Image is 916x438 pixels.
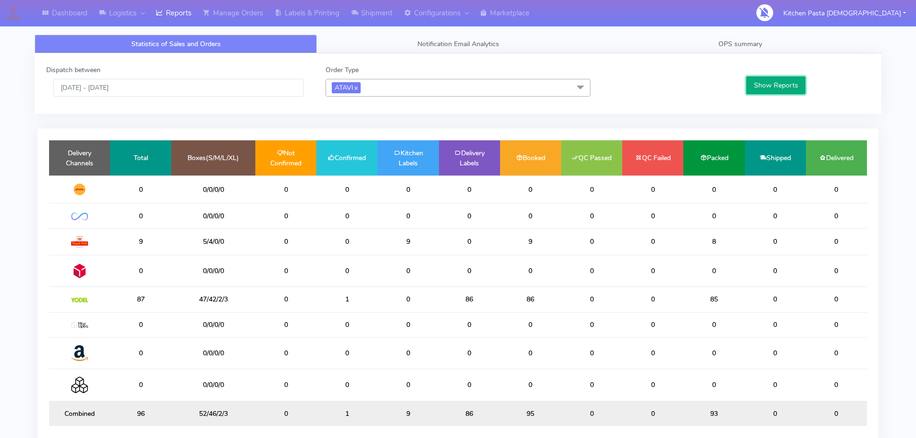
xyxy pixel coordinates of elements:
td: 0 [683,369,744,401]
td: 0 [500,312,561,337]
button: Kitchen Pasta [DEMOGRAPHIC_DATA] [776,3,913,23]
td: 5/4/0/0 [171,228,255,255]
td: 0 [255,203,316,228]
td: 0/0/0/0 [171,369,255,401]
td: 0 [622,175,683,203]
td: 0 [316,337,377,369]
td: 0 [500,369,561,401]
a: x [353,82,358,92]
td: 0 [745,401,806,426]
td: 0 [622,203,683,228]
td: Not Confirmed [255,140,316,175]
td: 0 [255,337,316,369]
img: Amazon [71,345,88,362]
td: 0 [377,369,439,401]
td: 0 [683,312,744,337]
td: 0 [110,203,171,228]
td: 0 [439,255,500,287]
span: Notification Email Analytics [417,39,499,49]
td: 0 [377,312,439,337]
td: 0 [806,228,867,255]
td: 0 [622,228,683,255]
td: Delivered [806,140,867,175]
td: 0/0/0/0 [171,255,255,287]
td: 0 [622,401,683,426]
td: 0 [622,312,683,337]
td: Delivery Channels [49,140,110,175]
td: 0 [561,369,622,401]
td: 0 [745,228,806,255]
td: 9 [377,401,439,426]
td: 0 [255,287,316,312]
td: 0 [439,228,500,255]
td: 0 [683,175,744,203]
td: 0 [316,312,377,337]
td: 9 [110,228,171,255]
span: Statistics of Sales and Orders [131,39,221,49]
input: Pick the Daterange [53,79,304,97]
td: Booked [500,140,561,175]
td: 0 [806,337,867,369]
img: OnFleet [71,213,88,221]
td: 0 [745,369,806,401]
td: 0 [439,175,500,203]
td: QC Failed [622,140,683,175]
td: 0 [806,255,867,287]
td: 0 [745,203,806,228]
td: 0 [683,255,744,287]
td: Boxes(S/M/L/XL) [171,140,255,175]
td: 0 [377,175,439,203]
td: 0 [255,369,316,401]
td: 0/0/0/0 [171,175,255,203]
td: 0 [439,312,500,337]
td: 0 [316,369,377,401]
td: 0 [561,312,622,337]
td: 0 [316,255,377,287]
td: 0 [806,401,867,426]
td: 0 [683,337,744,369]
td: 0 [806,312,867,337]
td: 0 [439,369,500,401]
td: 0 [745,175,806,203]
td: 0 [316,228,377,255]
td: 0 [561,287,622,312]
td: Packed [683,140,744,175]
td: 0 [745,287,806,312]
td: 9 [377,228,439,255]
td: 0 [377,337,439,369]
td: 0 [806,287,867,312]
td: 0 [255,228,316,255]
td: 86 [439,401,500,426]
td: 0 [622,255,683,287]
td: 0 [622,369,683,401]
td: 0 [110,312,171,337]
td: 0 [806,203,867,228]
img: DPD [71,263,88,279]
td: 0 [316,175,377,203]
td: 0 [561,401,622,426]
td: 86 [439,287,500,312]
td: 96 [110,401,171,426]
td: 0 [561,175,622,203]
td: 0/0/0/0 [171,337,255,369]
td: 9 [500,228,561,255]
td: 0 [255,401,316,426]
td: Delivery Labels [439,140,500,175]
td: 0 [806,175,867,203]
td: 0 [110,369,171,401]
td: QC Passed [561,140,622,175]
span: OPS summary [718,39,762,49]
td: 0 [377,287,439,312]
td: Total [110,140,171,175]
td: 0 [500,203,561,228]
td: 87 [110,287,171,312]
td: Combined [49,401,110,426]
td: 1 [316,287,377,312]
td: Shipped [745,140,806,175]
td: 0/0/0/0 [171,203,255,228]
td: 0 [745,312,806,337]
td: 0 [745,255,806,287]
td: 0 [377,255,439,287]
td: 85 [683,287,744,312]
td: 0 [255,255,316,287]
